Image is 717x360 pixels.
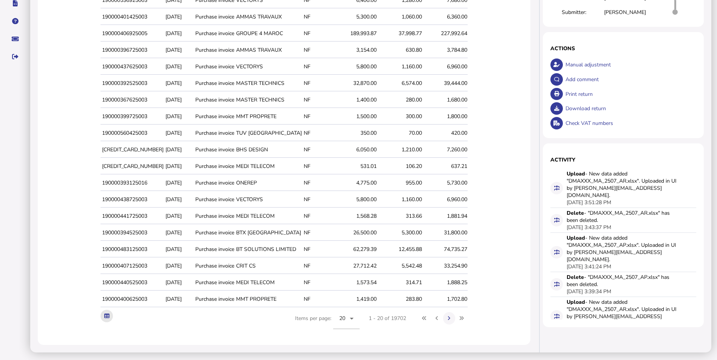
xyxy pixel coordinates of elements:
[235,275,302,291] td: MEDI TELECOM
[379,80,422,87] div: 6,574.00
[567,274,584,281] strong: Delete
[333,196,377,203] div: 5,800.00
[100,92,164,108] td: 190000367625003
[164,175,194,191] td: [DATE]
[100,9,164,25] td: 190000401425003
[567,209,680,224] div: - "DMAXXX_MA_2507_AR.xlsx" has been deleted.
[379,229,422,236] div: 5,300.00
[235,225,302,241] td: BTX [GEOGRAPHIC_DATA]
[424,63,467,70] div: 6,960.00
[100,125,164,141] td: 190000560425003
[379,262,422,269] div: 5,542.48
[235,142,302,158] td: BHS DESIGN
[564,72,696,87] div: Add comment
[567,288,611,295] div: [DATE] 3:39:34 PM
[302,242,332,257] td: NF
[164,42,194,58] td: [DATE]
[302,291,332,307] td: NF
[100,109,164,125] td: 190000399725003
[567,298,585,306] strong: Upload
[194,9,235,25] td: Purchase invoice
[333,46,377,54] div: 3,154.00
[424,146,467,153] div: 7,260.00
[235,208,302,224] td: MEDI TELECOM
[7,31,23,47] button: Raise a support ticket
[164,208,194,224] td: [DATE]
[550,58,563,71] button: Make an adjustment to this return.
[235,92,302,108] td: MASTER TECHNICS
[550,117,563,129] button: Check VAT numbers on return.
[424,163,467,170] div: 637.21
[235,125,302,141] td: TUV [GEOGRAPHIC_DATA]
[455,312,468,325] button: Last page
[379,163,422,170] div: 106.20
[235,192,302,208] td: VECTORYS
[564,57,696,72] div: Manual adjustment
[164,158,194,174] td: [DATE]
[235,9,302,25] td: AMMAS TRAVAUX
[194,109,235,125] td: Purchase invoice
[235,26,302,42] td: GROUPE 4 MAROC
[424,30,467,37] div: 227,992.64
[164,109,194,125] td: [DATE]
[333,262,377,269] div: 27,712.42
[302,225,332,241] td: NF
[302,109,332,125] td: NF
[302,75,332,91] td: NF
[194,175,235,191] td: Purchase invoice
[379,13,422,20] div: 1,060.00
[604,9,646,16] div: [PERSON_NAME]
[235,242,302,257] td: BT SOLUTIONS LIMITED
[567,274,680,288] div: - "DMAXXX_MA_2507_AP.xlsx" has been deleted.
[424,13,467,20] div: 6,360.00
[567,170,585,177] strong: Upload
[164,9,194,25] td: [DATE]
[550,73,563,86] button: Make a comment in the activity log.
[194,275,235,291] td: Purchase invoice
[567,298,680,327] div: - New data added "DMAXXX_MA_2507_AR.xlsx". Uploaded in UI by [PERSON_NAME][EMAIL_ADDRESS][DOMAIN_...
[333,129,377,137] div: 350.00
[194,258,235,274] td: Purchase invoice
[302,59,332,75] td: NF
[235,291,302,307] td: MMT PROPRETE
[100,310,113,322] button: Export table data to Excel
[379,63,422,70] div: 1,160.00
[235,175,302,191] td: ONEREP
[302,125,332,141] td: NF
[235,59,302,75] td: VECTORYS
[550,102,563,115] button: Download return
[164,291,194,307] td: [DATE]
[424,46,467,54] div: 3,784.80
[302,26,332,42] td: NF
[550,45,696,52] h1: Actions
[302,92,332,108] td: NF
[100,208,164,224] td: 190000441725003
[235,258,302,274] td: CRIT CS
[302,9,332,25] td: NF
[302,175,332,191] td: NF
[194,192,235,208] td: Purchase invoice
[564,116,696,131] div: Check VAT numbers
[235,158,302,174] td: MEDI TELECOM
[194,26,235,42] td: Purchase invoice
[100,291,164,307] td: 190000400625003
[333,279,377,286] div: 1,573.54
[554,249,559,255] i: Data for this filing changed
[333,63,377,70] div: 5,800.00
[164,242,194,257] td: [DATE]
[100,275,164,291] td: 190000440525003
[379,46,422,54] div: 630.80
[194,92,235,108] td: Purchase invoice
[164,142,194,158] td: [DATE]
[164,125,194,141] td: [DATE]
[235,109,302,125] td: MMT PROPRETE
[302,42,332,58] td: NF
[333,113,377,120] div: 1,500.00
[431,312,443,325] button: Previous page
[567,234,585,242] strong: Upload
[100,59,164,75] td: 190000437625003
[302,142,332,158] td: NF
[379,96,422,103] div: 280.00
[100,175,164,191] td: 190000393125016
[164,92,194,108] td: [DATE]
